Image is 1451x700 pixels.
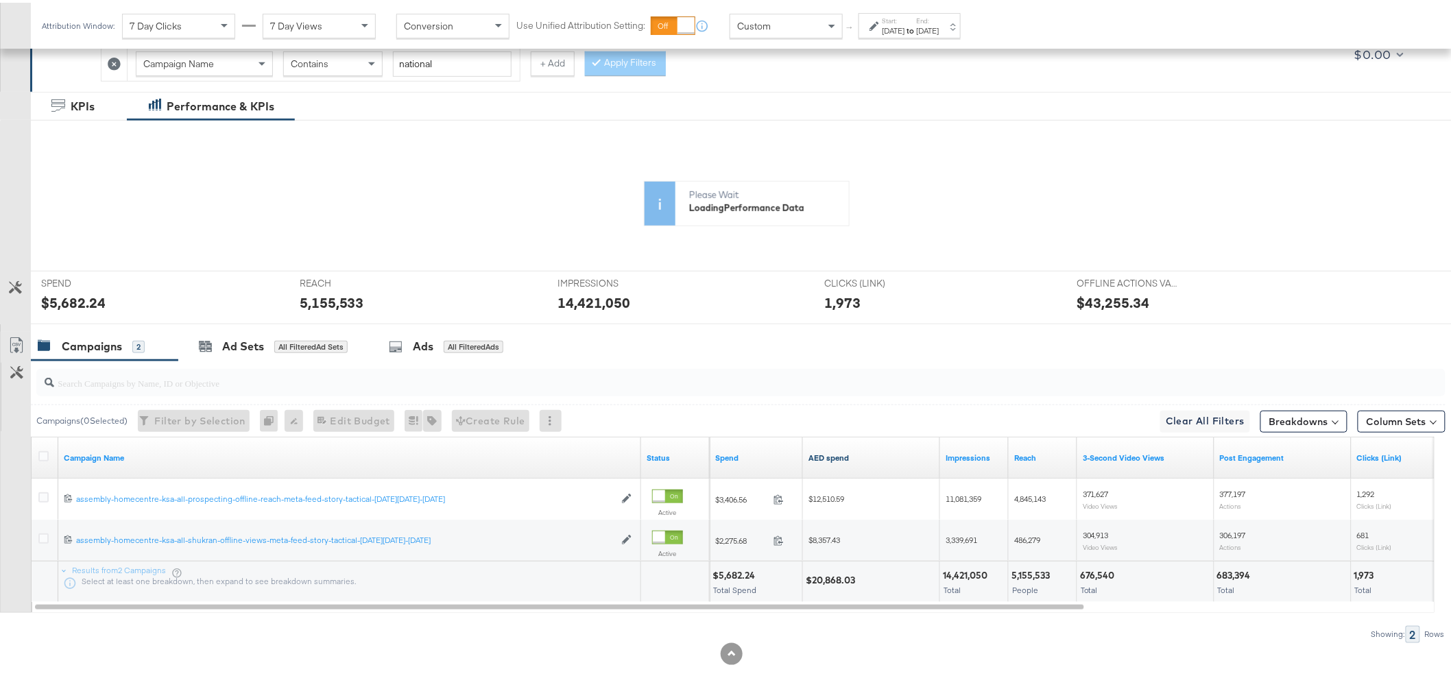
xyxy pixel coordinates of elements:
span: Total [1081,582,1098,592]
a: The number of times your ad was served. On mobile apps an ad is counted as served the first time ... [946,450,1003,461]
div: 683,394 [1217,566,1255,579]
a: The number of times your video was viewed for 3 seconds or more. [1083,450,1209,461]
span: Custom [737,17,771,29]
span: Campaign Name [143,55,214,67]
span: $3,406.56 [715,492,768,502]
strong: to [905,23,917,33]
button: $0.00 [1349,41,1407,63]
button: + Add [531,49,575,73]
div: 1,973 [1354,566,1378,579]
label: Active [652,546,683,555]
div: $5,682.24 [712,566,759,579]
span: $8,357.43 [808,532,840,542]
div: Attribution Window: [41,19,115,28]
span: 7 Day Clicks [130,17,182,29]
span: 7 Day Views [270,17,322,29]
sub: Clicks (Link) [1357,540,1392,548]
a: assembly-homecentre-ksa-all-prospecting-offline-reach-meta-feed-story-tactical-[DATE][DATE]-[DATE] [76,491,614,503]
a: The number of actions related to your Page's posts as a result of your ad. [1220,450,1346,461]
label: End: [917,14,939,23]
div: Ads [413,336,433,352]
div: Campaigns ( 0 Selected) [36,412,128,424]
label: Active [652,505,683,514]
button: Column Sets [1358,408,1446,430]
span: 304,913 [1083,527,1109,538]
sub: Video Views [1083,499,1118,507]
span: Total [1218,582,1235,592]
div: Showing: [1371,627,1406,636]
button: Breakdowns [1260,408,1347,430]
div: Performance & KPIs [167,96,274,112]
div: [DATE] [917,23,939,34]
span: 377,197 [1220,486,1246,496]
div: 2 [132,338,145,350]
span: Total [1355,582,1372,592]
div: 14,421,050 [943,566,992,579]
span: Conversion [404,17,453,29]
span: Total Spend [713,582,756,592]
div: All Filtered Ads [444,338,503,350]
span: People [1012,582,1038,592]
div: $20,868.03 [806,571,859,584]
span: 4,845,143 [1014,491,1046,501]
div: assembly-homecentre-ksa-all-prospecting-offline-reach-meta-feed-story-tactical-[DATE][DATE]-[DATE] [76,491,614,502]
a: The number of people your ad was served to. [1014,450,1072,461]
div: 0 [260,407,285,429]
span: $12,510.59 [808,491,844,501]
span: Clear All Filters [1166,410,1245,427]
span: Total [944,582,961,592]
span: 681 [1357,527,1369,538]
div: Ad Sets [222,336,264,352]
input: Search Campaigns by Name, ID or Objective [54,361,1315,388]
span: Contains [291,55,328,67]
div: 5,155,533 [1011,566,1054,579]
a: assembly-homecentre-ksa-all-shukran-offline-views-meta-feed-story-tactical-[DATE][DATE]-[DATE] [76,532,614,544]
sub: Actions [1220,540,1242,548]
div: All Filtered Ad Sets [274,338,348,350]
div: KPIs [71,96,95,112]
span: 371,627 [1083,486,1109,496]
sub: Video Views [1083,540,1118,548]
div: $0.00 [1354,42,1391,62]
a: Shows the current state of your Ad Campaign. [647,450,704,461]
button: Clear All Filters [1160,408,1250,430]
span: 486,279 [1014,532,1040,542]
a: 3.6725 [808,450,935,461]
span: 306,197 [1220,527,1246,538]
div: [DATE] [883,23,905,34]
sub: Clicks (Link) [1357,499,1392,507]
span: 1,292 [1357,486,1375,496]
div: Rows [1424,627,1446,636]
a: Your campaign name. [64,450,636,461]
div: Campaigns [62,336,122,352]
label: Use Unified Attribution Setting: [516,16,645,29]
sub: Actions [1220,499,1242,507]
a: The total amount spent to date. [715,450,798,461]
span: ↑ [844,23,857,28]
input: Enter a search term [393,49,512,74]
label: Start: [883,14,905,23]
div: 2 [1406,623,1420,640]
div: assembly-homecentre-ksa-all-shukran-offline-views-meta-feed-story-tactical-[DATE][DATE]-[DATE] [76,532,614,543]
span: $2,275.68 [715,533,768,543]
div: 676,540 [1080,566,1119,579]
span: 3,339,691 [946,532,977,542]
span: 11,081,359 [946,491,981,501]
